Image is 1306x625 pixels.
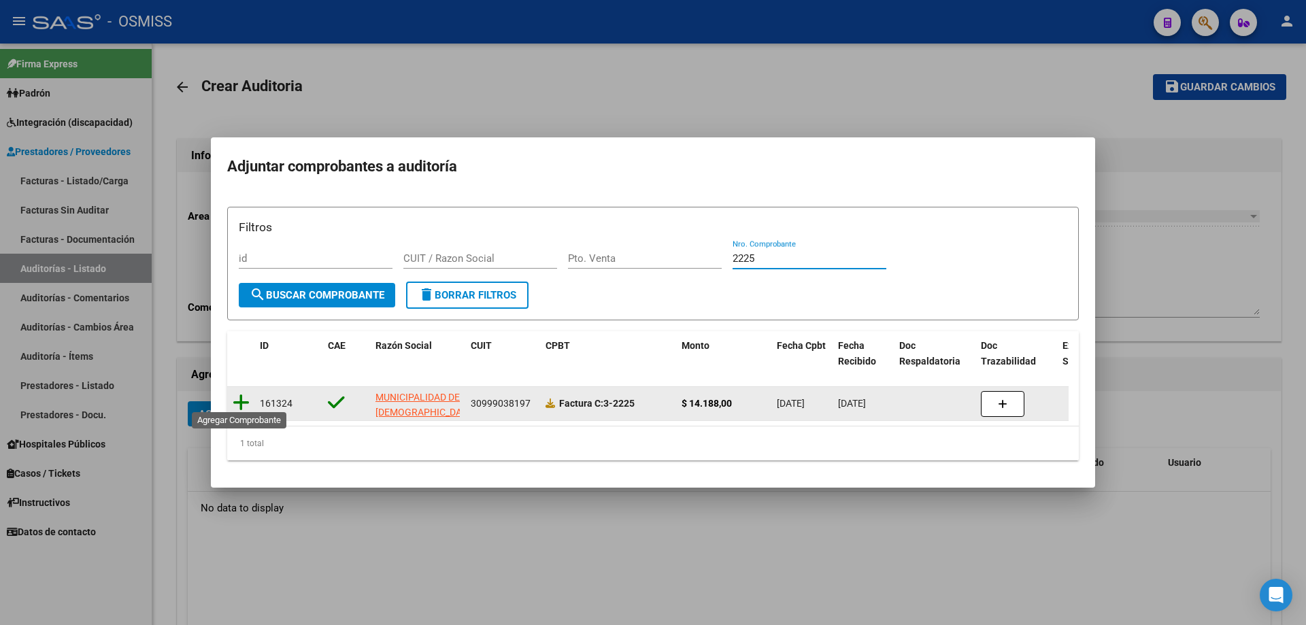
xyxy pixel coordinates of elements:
span: CUIT [471,340,492,351]
datatable-header-cell: CPBT [540,331,676,376]
span: 30999038197 [471,398,531,409]
datatable-header-cell: Fecha Cpbt [771,331,833,376]
span: Monto [682,340,709,351]
span: ID [260,340,269,351]
span: 161324 [260,398,292,409]
span: Expediente SUR Asociado [1062,340,1123,367]
span: Factura C: [559,398,603,409]
span: [DATE] [777,398,805,409]
div: Open Intercom Messenger [1260,579,1292,611]
datatable-header-cell: Expediente SUR Asociado [1057,331,1132,376]
span: CAE [328,340,346,351]
datatable-header-cell: CAE [322,331,370,376]
span: Razón Social [375,340,432,351]
span: Fecha Cpbt [777,340,826,351]
datatable-header-cell: Doc Respaldatoria [894,331,975,376]
span: MUNICIPALIDAD DE [DEMOGRAPHIC_DATA] [375,392,475,418]
datatable-header-cell: Razón Social [370,331,465,376]
span: [DATE] [838,398,866,409]
datatable-header-cell: Fecha Recibido [833,331,894,376]
datatable-header-cell: CUIT [465,331,540,376]
strong: 3-2225 [559,398,635,409]
datatable-header-cell: Doc Trazabilidad [975,331,1057,376]
span: Doc Trazabilidad [981,340,1036,367]
datatable-header-cell: Monto [676,331,771,376]
button: Buscar Comprobante [239,283,395,307]
mat-icon: delete [418,286,435,303]
span: CPBT [546,340,570,351]
mat-icon: search [250,286,266,303]
strong: $ 14.188,00 [682,398,732,409]
span: Buscar Comprobante [250,289,384,301]
span: Doc Respaldatoria [899,340,960,367]
span: Fecha Recibido [838,340,876,367]
h3: Filtros [239,218,1067,236]
span: Borrar Filtros [418,289,516,301]
button: Borrar Filtros [406,282,529,309]
datatable-header-cell: ID [254,331,322,376]
div: 1 total [227,426,1079,460]
h2: Adjuntar comprobantes a auditoría [227,154,1079,180]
